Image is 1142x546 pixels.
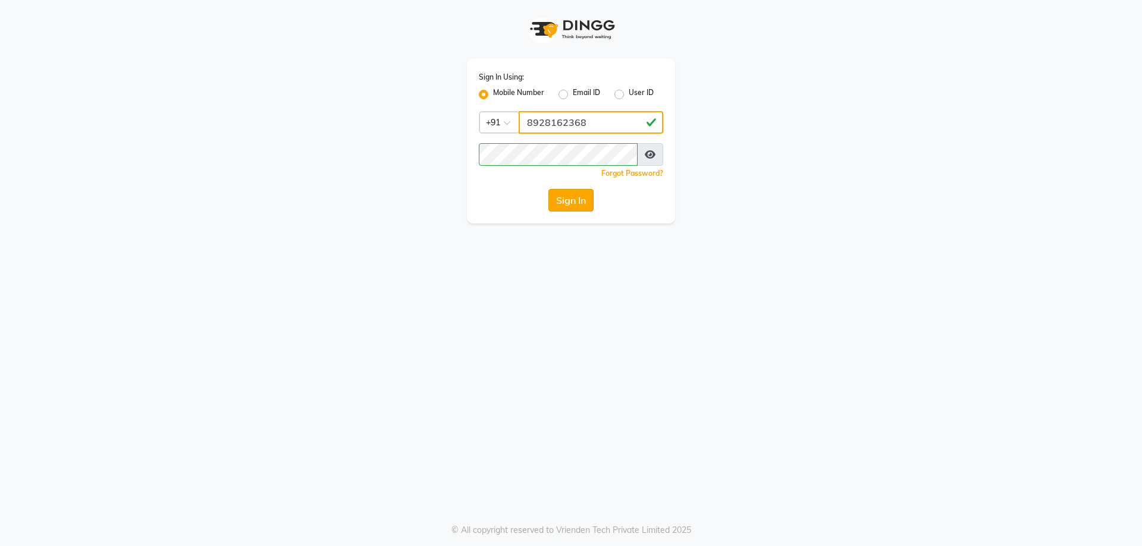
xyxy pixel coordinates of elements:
label: Email ID [573,87,600,102]
label: Mobile Number [493,87,544,102]
button: Sign In [548,189,594,212]
label: User ID [629,87,654,102]
img: logo1.svg [523,12,619,47]
input: Username [519,111,663,134]
input: Username [479,143,638,166]
a: Forgot Password? [601,169,663,178]
label: Sign In Using: [479,72,524,83]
